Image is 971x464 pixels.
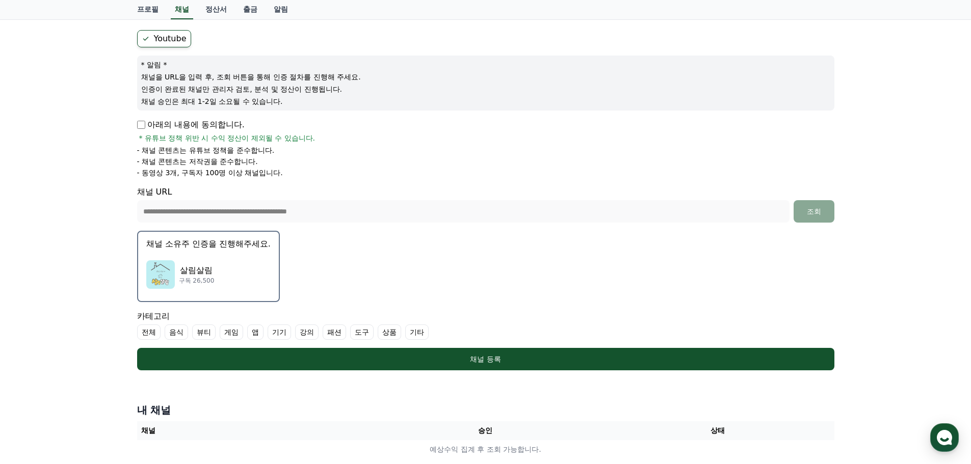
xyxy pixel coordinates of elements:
a: 설정 [132,323,196,348]
th: 채널 [137,421,370,440]
th: 승인 [369,421,601,440]
label: 기타 [405,324,429,340]
label: 게임 [220,324,243,340]
button: 채널 등록 [137,348,834,370]
p: 아래의 내용에 동의합니다. [137,119,245,131]
a: 홈 [3,323,67,348]
p: 채널 승인은 최대 1-2일 소요될 수 있습니다. [141,96,830,106]
div: 채널 등록 [158,354,814,364]
label: 음식 [165,324,188,340]
span: 설정 [158,338,170,346]
div: 채널 URL [137,186,834,223]
div: 카테고리 [137,310,834,340]
p: 채널을 URL을 입력 후, 조회 버튼을 통해 인증 절차를 진행해 주세요. [141,72,830,82]
p: 살림살림 [179,264,215,277]
label: 강의 [295,324,319,340]
img: 살림살림 [146,260,175,289]
button: 채널 소유주 인증을 진행해주세요. 살림살림 살림살림 구독 26,500 [137,231,280,302]
td: 예상수익 집계 후 조회 가능합니다. [137,440,834,459]
label: 뷰티 [192,324,216,340]
p: - 동영상 3개, 구독자 100명 이상 채널입니다. [137,168,283,178]
label: Youtube [137,30,191,47]
label: 패션 [323,324,346,340]
div: 조회 [798,206,830,216]
label: 상품 [378,324,401,340]
label: 앱 [247,324,264,340]
a: 대화 [67,323,132,348]
label: 전체 [137,324,161,340]
span: 대화 [93,339,106,347]
button: 조회 [794,200,834,223]
label: 기기 [268,324,291,340]
p: 구독 26,500 [179,277,215,285]
span: * 유튜브 정책 위반 시 수익 정산이 제외될 수 있습니다. [139,133,316,143]
span: 홈 [32,338,38,346]
p: - 채널 콘텐츠는 유튜브 정책을 준수합니다. [137,145,275,155]
h4: 내 채널 [137,403,834,417]
label: 도구 [350,324,374,340]
p: 인증이 완료된 채널만 관리자 검토, 분석 및 정산이 진행됩니다. [141,84,830,94]
p: 채널 소유주 인증을 진행해주세요. [146,238,271,250]
p: - 채널 콘텐츠는 저작권을 준수합니다. [137,156,258,167]
th: 상태 [601,421,834,440]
